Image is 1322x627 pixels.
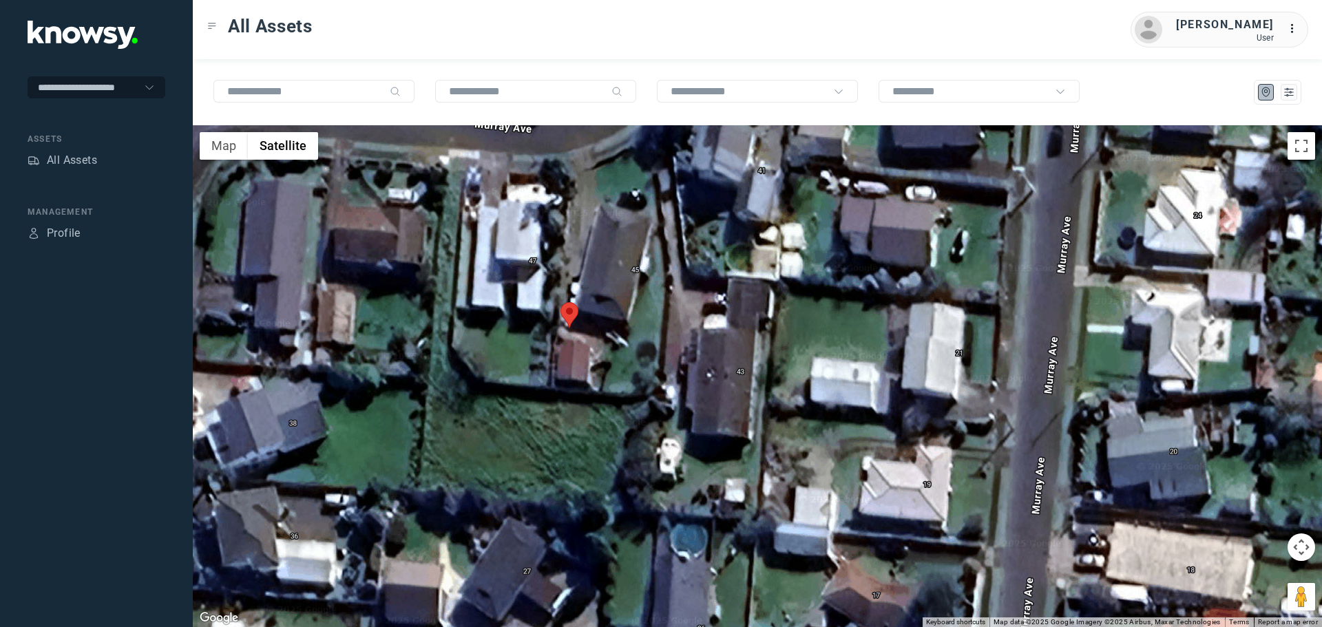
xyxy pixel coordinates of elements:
[28,21,138,49] img: Application Logo
[228,14,313,39] span: All Assets
[196,609,242,627] img: Google
[28,206,165,218] div: Management
[926,617,985,627] button: Keyboard shortcuts
[28,225,81,242] a: ProfileProfile
[1260,86,1272,98] div: Map
[1176,17,1274,33] div: [PERSON_NAME]
[28,152,97,169] a: AssetsAll Assets
[28,133,165,145] div: Assets
[1288,21,1304,37] div: :
[200,132,248,160] button: Show street map
[1176,33,1274,43] div: User
[1229,618,1250,626] a: Terms (opens in new tab)
[1135,16,1162,43] img: avatar.png
[1283,86,1295,98] div: List
[1288,533,1315,561] button: Map camera controls
[1288,23,1302,34] tspan: ...
[1288,132,1315,160] button: Toggle fullscreen view
[196,609,242,627] a: Open this area in Google Maps (opens a new window)
[1258,618,1318,626] a: Report a map error
[1288,21,1304,39] div: :
[28,154,40,167] div: Assets
[207,21,217,31] div: Toggle Menu
[47,152,97,169] div: All Assets
[47,225,81,242] div: Profile
[390,86,401,97] div: Search
[994,618,1221,626] span: Map data ©2025 Google Imagery ©2025 Airbus, Maxar Technologies
[248,132,318,160] button: Show satellite imagery
[28,227,40,240] div: Profile
[611,86,622,97] div: Search
[1288,583,1315,610] button: Drag Pegman onto the map to open Street View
